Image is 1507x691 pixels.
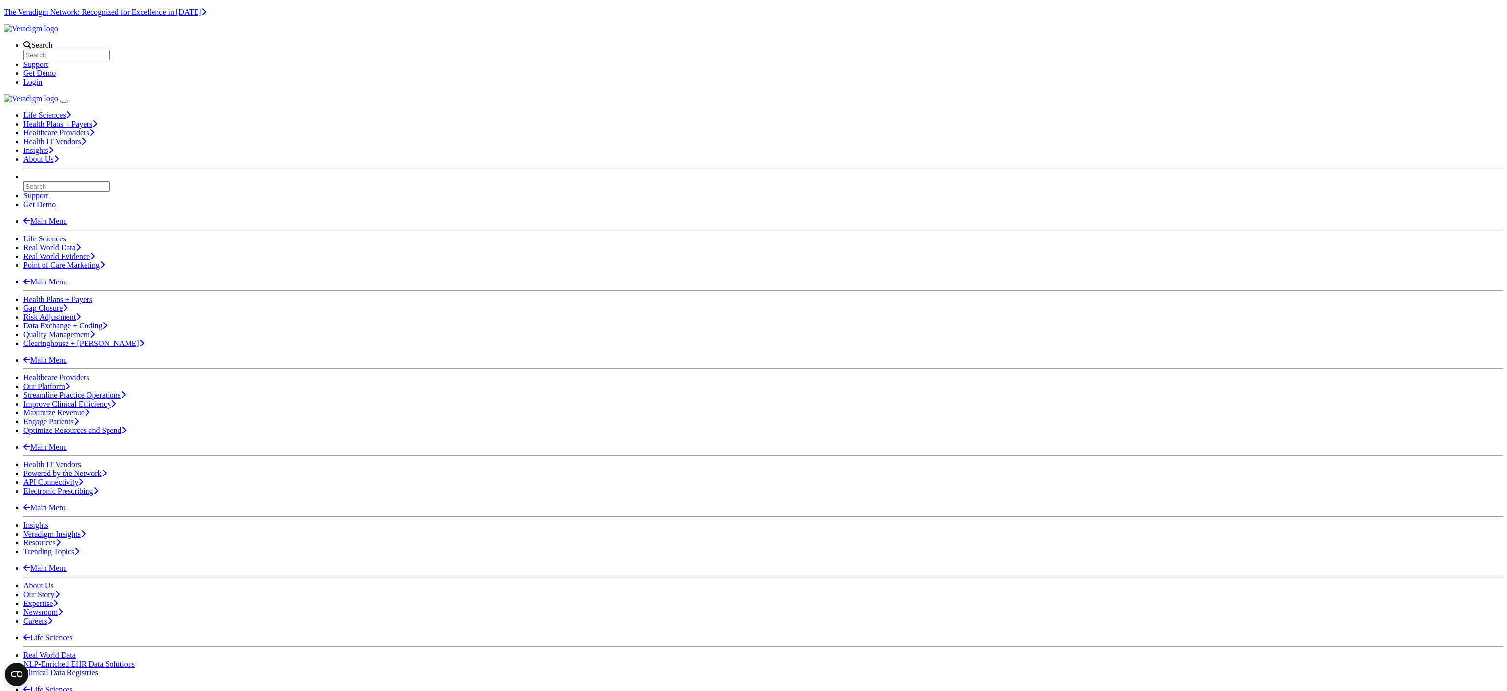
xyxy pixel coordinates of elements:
a: Newsroom [23,608,63,616]
a: The Veradigm Network: Recognized for Excellence in [DATE]Learn More [4,8,206,16]
a: Life Sciences [23,633,73,642]
a: NLP-Enriched EHR Data Solutions [23,660,135,668]
a: Main Menu [23,564,67,572]
a: Electronic Prescribing [23,487,98,495]
a: Data Exchange + Coding [23,322,107,330]
a: Point of Care Marketing [23,261,105,269]
a: Veradigm logo [4,94,60,103]
a: About Us [23,582,54,590]
a: Our Platform [23,382,70,390]
a: Clinical Data Registries [23,669,98,677]
a: Get Demo [23,69,56,77]
a: Main Menu [23,503,67,512]
a: Health Plans + Payers [23,120,97,128]
a: Risk Adjustment [23,313,81,321]
a: Login [23,78,42,86]
a: Our Story [23,590,60,599]
img: Veradigm logo [4,24,58,33]
a: Main Menu [23,443,67,451]
a: Streamline Practice Operations [23,391,126,399]
a: Maximize Revenue [23,409,89,417]
button: Toggle Navigation Menu [60,100,68,103]
a: Gap Closure [23,304,67,312]
input: Search [23,50,110,60]
a: Search [23,41,53,49]
a: Veradigm Insights [23,530,86,538]
a: Life Sciences [23,235,66,243]
a: Real World Data [23,243,81,252]
a: Healthcare Providers [23,373,89,382]
a: Insights [23,521,48,529]
a: Clearinghouse + [PERSON_NAME] [23,339,144,347]
a: Powered by the Network [23,469,107,477]
a: Trending Topics [23,547,79,556]
iframe: Drift Chat Widget [1319,630,1495,679]
a: Support [23,60,48,68]
a: Optimize Resources and Spend [23,426,126,434]
a: Engage Patients [23,417,79,426]
a: Support [23,192,48,200]
a: Main Menu [23,278,67,286]
a: Main Menu [23,217,67,225]
span: Learn More [201,8,206,16]
a: Real World Data [23,651,76,659]
a: Health Plans + Payers [23,295,92,303]
a: Main Menu [23,356,67,364]
img: Veradigm logo [4,94,58,103]
a: Real World Evidence [23,252,95,260]
a: Resources [23,539,61,547]
a: Quality Management [23,330,95,339]
a: Careers [23,617,52,625]
section: Covid alert [4,8,1503,17]
input: Search [23,181,110,192]
a: Healthcare Providers [23,129,94,137]
a: Health IT Vendors [23,137,86,146]
a: Health IT Vendors [23,460,81,469]
a: Insights [23,146,53,154]
a: Expertise [23,599,58,607]
a: Improve Clinical Efficiency [23,400,116,408]
a: Life Sciences [23,111,71,119]
button: Open CMP widget [5,663,28,686]
a: API Connectivity [23,478,83,486]
a: About Us [23,155,59,163]
a: Get Demo [23,200,56,209]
